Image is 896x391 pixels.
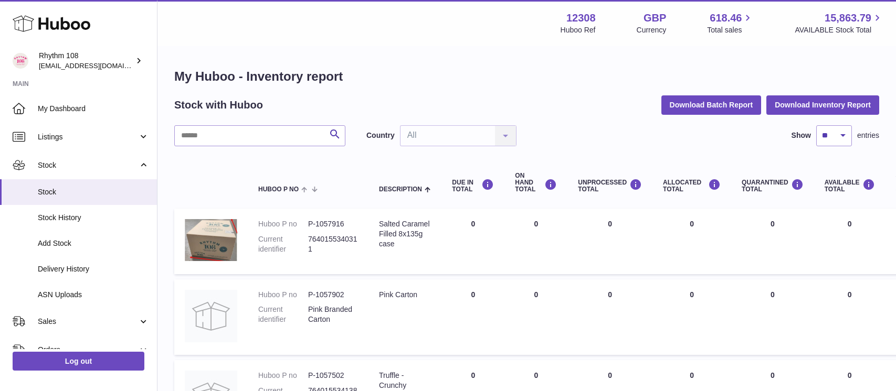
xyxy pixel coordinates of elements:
[707,11,754,35] a: 618.46 Total sales
[39,51,133,71] div: Rhythm 108
[771,371,775,379] span: 0
[38,104,149,114] span: My Dashboard
[185,219,237,261] img: product image
[379,186,422,193] span: Description
[38,345,138,355] span: Orders
[707,25,754,35] span: Total sales
[504,209,567,274] td: 0
[308,234,358,254] dd: 7640155340311
[258,305,308,324] dt: Current identifier
[814,279,886,355] td: 0
[379,290,431,300] div: Pink Carton
[258,234,308,254] dt: Current identifier
[38,264,149,274] span: Delivery History
[13,53,28,69] img: orders@rhythm108.com
[652,279,731,355] td: 0
[308,371,358,381] dd: P-1057502
[174,98,263,112] h2: Stock with Huboo
[452,179,494,193] div: DUE IN TOTAL
[38,132,138,142] span: Listings
[578,179,642,193] div: UNPROCESSED Total
[567,209,652,274] td: 0
[567,279,652,355] td: 0
[795,25,883,35] span: AVAILABLE Stock Total
[792,131,811,140] label: Show
[441,209,504,274] td: 0
[13,352,144,371] a: Log out
[308,305,358,324] dd: Pink Branded Carton
[771,220,775,228] span: 0
[38,187,149,197] span: Stock
[308,290,358,300] dd: P-1057902
[258,186,299,193] span: Huboo P no
[174,68,879,85] h1: My Huboo - Inventory report
[652,209,731,274] td: 0
[825,179,875,193] div: AVAILABLE Total
[663,179,721,193] div: ALLOCATED Total
[637,25,667,35] div: Currency
[38,317,138,327] span: Sales
[441,279,504,355] td: 0
[814,209,886,274] td: 0
[766,95,879,114] button: Download Inventory Report
[825,11,871,25] span: 15,863.79
[308,219,358,229] dd: P-1057916
[38,290,149,300] span: ASN Uploads
[661,95,762,114] button: Download Batch Report
[857,131,879,140] span: entries
[795,11,883,35] a: 15,863.79 AVAILABLE Stock Total
[515,172,557,193] div: ON HAND Total
[39,61,154,70] span: [EMAIL_ADDRESS][DOMAIN_NAME]
[258,219,308,229] dt: Huboo P no
[366,131,395,140] label: Country
[710,11,742,25] span: 618.46
[38,160,138,170] span: Stock
[258,371,308,381] dt: Huboo P no
[504,279,567,355] td: 0
[742,179,804,193] div: QUARANTINED Total
[771,290,775,299] span: 0
[258,290,308,300] dt: Huboo P no
[561,25,596,35] div: Huboo Ref
[38,238,149,248] span: Add Stock
[644,11,666,25] strong: GBP
[38,213,149,223] span: Stock History
[566,11,596,25] strong: 12308
[379,219,431,249] div: Salted Caramel Filled 8x135g case
[185,290,237,342] img: product image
